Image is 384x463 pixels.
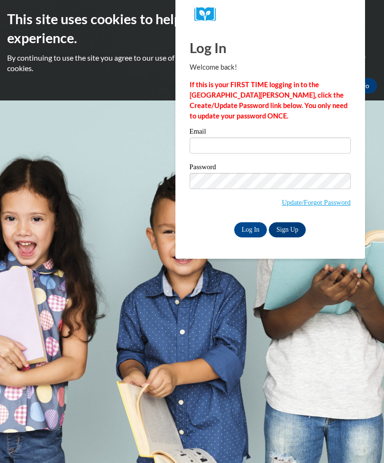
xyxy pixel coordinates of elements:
a: COX Campus [194,7,346,22]
h1: Log In [190,38,351,57]
iframe: Button to launch messaging window [346,425,376,455]
label: Email [190,128,351,137]
a: Update/Forgot Password [282,199,350,206]
p: By continuing to use the site you agree to our use of cookies. Use the ‘More info’ button to read... [7,53,377,73]
p: Welcome back! [190,62,351,73]
h2: This site uses cookies to help improve your learning experience. [7,9,377,48]
label: Password [190,163,351,173]
strong: If this is your FIRST TIME logging in to the [GEOGRAPHIC_DATA][PERSON_NAME], click the Create/Upd... [190,81,347,120]
img: Logo brand [194,7,223,22]
a: Sign Up [269,222,306,237]
input: Log In [234,222,267,237]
